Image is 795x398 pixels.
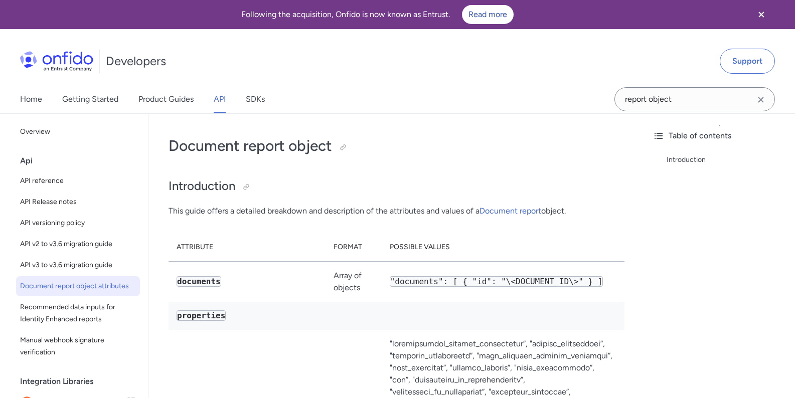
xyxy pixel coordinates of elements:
a: SDKs [246,85,265,113]
a: Getting Started [62,85,118,113]
div: Api [20,151,144,171]
a: Document report [480,206,541,216]
code: documents [177,276,221,287]
div: Integration Libraries [20,371,144,391]
input: Onfido search input field [614,87,775,111]
a: Support [720,49,775,74]
span: API versioning policy [20,217,136,229]
a: Read more [462,5,514,24]
span: Manual webhook signature verification [20,334,136,358]
a: Introduction [667,154,787,166]
span: API v2 to v3.6 migration guide [20,238,136,250]
a: Document report object attributes [16,276,140,296]
th: Format [326,233,381,262]
button: Close banner [743,2,780,27]
th: Attribute [169,233,326,262]
a: API versioning policy [16,213,140,233]
a: API v2 to v3.6 migration guide [16,234,140,254]
a: API v3 to v3.6 migration guide [16,255,140,275]
th: Possible values [382,233,624,262]
div: Following the acquisition, Onfido is now known as Entrust. [12,5,743,24]
a: Home [20,85,42,113]
a: Recommended data inputs for Identity Enhanced reports [16,297,140,329]
span: API v3 to v3.6 migration guide [20,259,136,271]
a: API [214,85,226,113]
h1: Document report object [169,136,624,156]
span: API Release notes [20,196,136,208]
div: Table of contents [653,130,787,142]
code: "documents": [ { "id": "\<DOCUMENT_ID\>" } ] [390,276,603,287]
img: Onfido Logo [20,51,93,71]
span: API reference [20,175,136,187]
a: API reference [16,171,140,191]
a: Product Guides [138,85,194,113]
svg: Close banner [755,9,767,21]
p: This guide offers a detailed breakdown and description of the attributes and values of a object. [169,205,624,217]
h1: Developers [106,53,166,69]
td: Array of objects [326,261,381,302]
h2: Introduction [169,178,624,195]
a: API Release notes [16,192,140,212]
a: Overview [16,122,140,142]
a: Manual webhook signature verification [16,330,140,362]
svg: Clear search field button [755,94,767,106]
code: properties [177,310,226,321]
span: Document report object attributes [20,280,136,292]
span: Recommended data inputs for Identity Enhanced reports [20,301,136,325]
span: Overview [20,126,136,138]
